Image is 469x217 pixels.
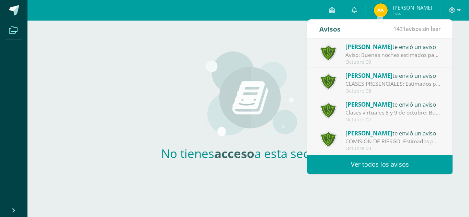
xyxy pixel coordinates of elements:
img: c7e4502288b633c389763cda5c4117dc.png [319,130,338,148]
div: Octubre 07 [345,117,441,123]
div: Octubre 03 [345,146,441,152]
div: Aviso: Buenas noches estimados padres de familia, debido a las lluvias de hoy por la tarde, si su... [345,51,441,59]
span: [PERSON_NAME] [345,100,392,108]
img: 0b8a3d1a1658d80d7eae38c5220b1667.png [374,3,388,17]
img: courses_medium.png [200,51,297,140]
span: [PERSON_NAME] [393,4,432,11]
img: c7e4502288b633c389763cda5c4117dc.png [319,72,338,91]
div: Avisos [319,20,341,38]
div: te envió un aviso [345,42,441,51]
span: avisos sin leer [393,25,441,33]
div: Clases virtuales 8 y 9 de octubre: Buenas tardes, estimados padres y madres de familia. Adjuntamo... [345,109,441,117]
div: te envió un aviso [345,100,441,109]
div: Octubre 09 [345,59,441,65]
span: [PERSON_NAME] [345,43,392,51]
img: 6f5ff69043559128dc4baf9e9c0f15a0.png [319,101,338,119]
span: 1431 [393,25,406,33]
img: 6f5ff69043559128dc4baf9e9c0f15a0.png [319,44,338,62]
a: Ver todos los avisos [307,155,453,174]
div: te envió un aviso [345,71,441,80]
span: Tutor [393,10,432,16]
span: [PERSON_NAME] [345,72,392,80]
div: COMISIÓN DE RIESGO: Estimados padres y madres de familia. Debido a la proliferación de enfermedad... [345,137,441,145]
strong: acceso [214,145,254,161]
div: te envió un aviso [345,129,441,137]
div: Octubre 08 [345,88,441,94]
h2: No tienes a esta sección. [147,145,350,161]
div: CLASES PRESENCIALES: Estimados padres de familia: Les informamos que el Comité de Riesgo Escolar ... [345,80,441,88]
span: [PERSON_NAME] [345,129,392,137]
